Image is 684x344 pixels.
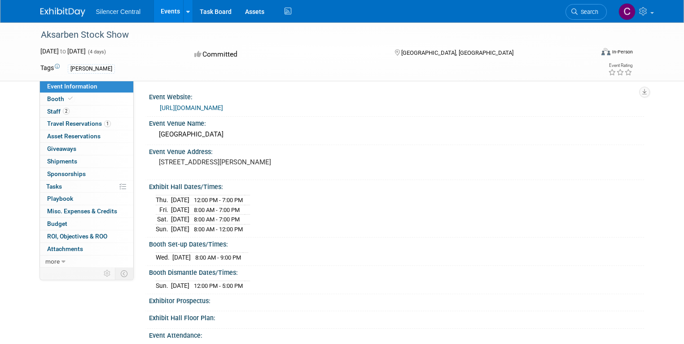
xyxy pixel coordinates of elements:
td: Tags [40,63,60,74]
a: Sponsorships [40,168,133,180]
img: ExhibitDay [40,8,85,17]
a: Playbook [40,193,133,205]
div: Aksarben Stock Show [38,27,583,43]
span: 8:00 AM - 9:00 PM [195,254,241,261]
div: Booth Dismantle Dates/Times: [149,266,644,277]
div: Committed [192,47,380,62]
a: [URL][DOMAIN_NAME] [160,104,223,111]
div: Event Venue Address: [149,145,644,156]
a: Staff2 [40,106,133,118]
div: Event Venue Name: [149,117,644,128]
i: Booth reservation complete [68,96,73,101]
td: [DATE] [171,225,189,234]
span: Search [578,9,598,15]
span: Attachments [47,245,83,252]
div: Event Rating [608,63,632,68]
span: ROI, Objectives & ROO [47,233,107,240]
span: Misc. Expenses & Credits [47,207,117,215]
div: Event Format [545,47,633,60]
div: Exhibitor Prospectus: [149,294,644,305]
span: 12:00 PM - 7:00 PM [194,197,243,203]
span: to [59,48,67,55]
span: more [45,258,60,265]
a: Budget [40,218,133,230]
span: Playbook [47,195,73,202]
a: Giveaways [40,143,133,155]
span: 2 [63,108,70,115]
span: Giveaways [47,145,76,152]
span: Booth [47,95,75,102]
div: Event Website: [149,90,644,101]
td: Wed. [156,253,172,262]
div: [PERSON_NAME] [68,64,115,74]
pre: [STREET_ADDRESS][PERSON_NAME] [159,158,346,166]
span: Event Information [47,83,97,90]
td: [DATE] [172,253,191,262]
span: Asset Reservations [47,132,101,140]
span: Silencer Central [96,8,141,15]
td: Sat. [156,215,171,225]
span: Staff [47,108,70,115]
td: Thu. [156,195,171,205]
div: In-Person [612,49,633,55]
a: Misc. Expenses & Credits [40,205,133,217]
td: Fri. [156,205,171,215]
td: [DATE] [171,215,189,225]
span: 8:00 AM - 7:00 PM [194,207,240,213]
div: Booth Set-up Dates/Times: [149,238,644,249]
span: [DATE] [DATE] [40,48,86,55]
a: Search [566,4,607,20]
a: ROI, Objectives & ROO [40,230,133,243]
div: Exhibit Hall Floor Plan: [149,311,644,322]
td: [DATE] [171,205,189,215]
span: Tasks [46,183,62,190]
a: Attachments [40,243,133,255]
a: Event Information [40,80,133,93]
a: Tasks [40,181,133,193]
span: Budget [47,220,67,227]
span: [GEOGRAPHIC_DATA], [GEOGRAPHIC_DATA] [401,49,513,56]
img: Carin Froehlich [618,3,636,20]
span: (4 days) [87,49,106,55]
span: Sponsorships [47,170,86,177]
a: more [40,256,133,268]
a: Travel Reservations1 [40,118,133,130]
td: Sun. [156,225,171,234]
span: 12:00 PM - 5:00 PM [194,282,243,289]
div: [GEOGRAPHIC_DATA] [156,128,637,141]
div: Exhibit Hall Dates/Times: [149,180,644,191]
td: Personalize Event Tab Strip [100,268,115,279]
span: Shipments [47,158,77,165]
a: Shipments [40,155,133,168]
a: Asset Reservations [40,130,133,142]
td: [DATE] [171,195,189,205]
span: 1 [104,120,111,127]
span: Travel Reservations [47,120,111,127]
img: Format-Inperson.png [601,48,610,55]
a: Booth [40,93,133,105]
td: Toggle Event Tabs [115,268,133,279]
div: Event Attendance: [149,329,644,340]
span: 8:00 AM - 7:00 PM [194,216,240,223]
td: Sun. [156,281,171,291]
td: [DATE] [171,281,189,291]
span: 8:00 AM - 12:00 PM [194,226,243,233]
